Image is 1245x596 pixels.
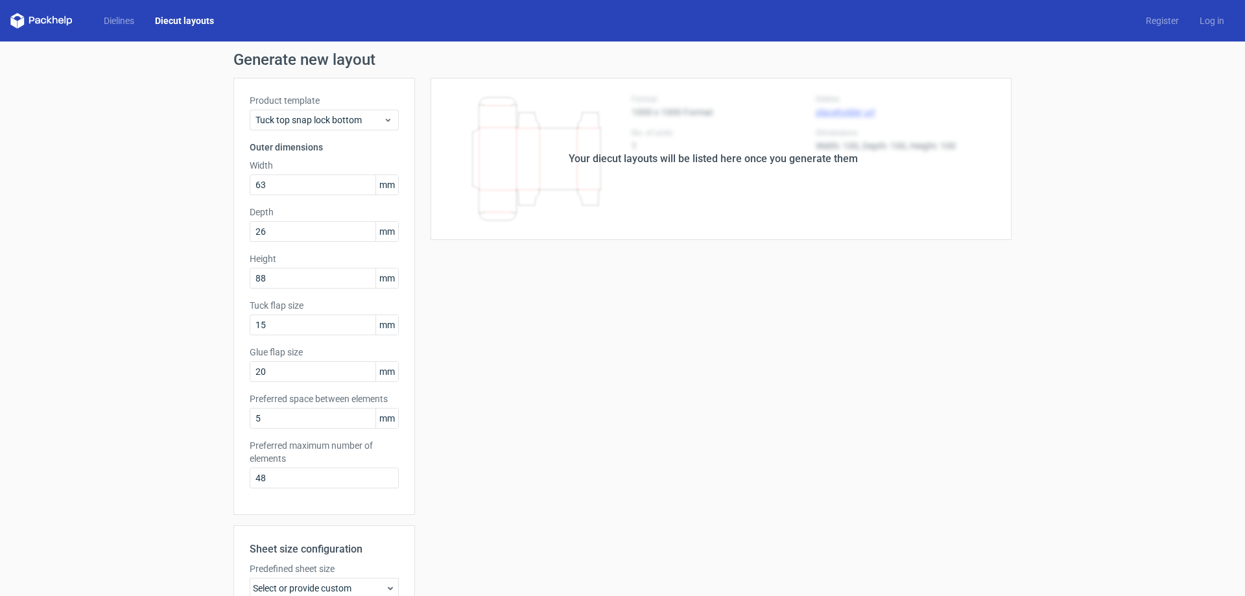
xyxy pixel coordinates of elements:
[250,346,399,359] label: Glue flap size
[255,113,383,126] span: Tuck top snap lock bottom
[250,252,399,265] label: Height
[250,94,399,107] label: Product template
[250,392,399,405] label: Preferred space between elements
[1189,14,1235,27] a: Log in
[375,175,398,195] span: mm
[250,299,399,312] label: Tuck flap size
[250,562,399,575] label: Predefined sheet size
[250,439,399,465] label: Preferred maximum number of elements
[250,542,399,557] h2: Sheet size configuration
[1135,14,1189,27] a: Register
[375,362,398,381] span: mm
[375,222,398,241] span: mm
[375,268,398,288] span: mm
[375,409,398,428] span: mm
[233,52,1012,67] h1: Generate new layout
[569,151,858,167] div: Your diecut layouts will be listed here once you generate them
[250,159,399,172] label: Width
[93,14,145,27] a: Dielines
[250,206,399,219] label: Depth
[250,141,399,154] h3: Outer dimensions
[375,315,398,335] span: mm
[145,14,224,27] a: Diecut layouts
